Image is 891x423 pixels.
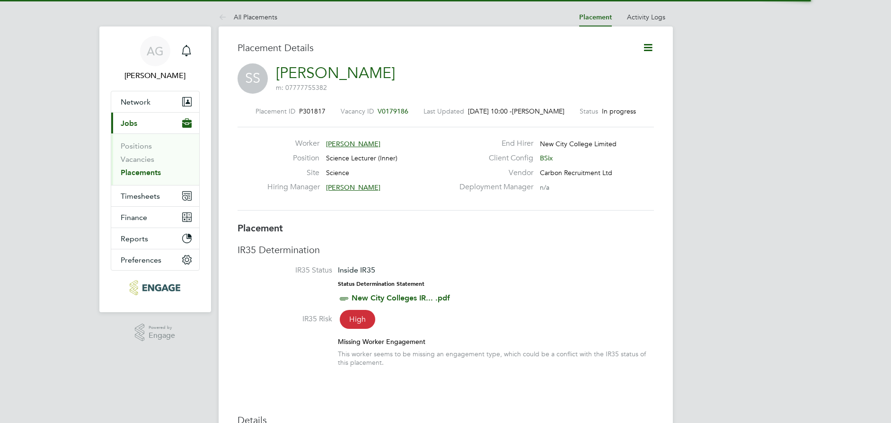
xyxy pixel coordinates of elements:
nav: Main navigation [99,26,211,312]
strong: Status Determination Statement [338,281,424,287]
label: IR35 Status [238,265,332,275]
label: Last Updated [423,107,464,115]
label: Position [267,153,319,163]
span: [PERSON_NAME] [326,140,380,148]
a: Placement [579,13,612,21]
span: V0179186 [378,107,408,115]
label: Vacancy ID [341,107,374,115]
span: Carbon Recruitment Ltd [540,168,612,177]
label: Worker [267,139,319,149]
a: Vacancies [121,155,154,164]
a: New City Colleges IR... .pdf [352,293,450,302]
a: Activity Logs [627,13,665,21]
span: [PERSON_NAME] [326,183,380,192]
label: Vendor [454,168,533,178]
span: In progress [602,107,636,115]
button: Reports [111,228,199,249]
span: Powered by [149,324,175,332]
div: Jobs [111,133,199,185]
h3: IR35 Determination [238,244,654,256]
span: High [340,310,375,329]
a: Positions [121,141,152,150]
a: [PERSON_NAME] [276,64,395,82]
span: SS [238,63,268,94]
div: Missing Worker Engagement [338,337,654,346]
span: Science Lecturer (Inner) [326,154,397,162]
span: Network [121,97,150,106]
label: IR35 Risk [238,314,332,324]
span: [PERSON_NAME] [512,107,565,115]
a: All Placements [219,13,277,21]
span: BSix [540,154,553,162]
b: Placement [238,222,283,234]
button: Preferences [111,249,199,270]
button: Jobs [111,113,199,133]
span: m: 07777755382 [276,83,327,92]
label: End Hirer [454,139,533,149]
a: Go to home page [111,280,200,295]
span: Ajay Gandhi [111,70,200,81]
span: Jobs [121,119,137,128]
button: Network [111,91,199,112]
label: Placement ID [256,107,295,115]
a: Placements [121,168,161,177]
label: Site [267,168,319,178]
div: This worker seems to be missing an engagement type, which could be a conflict with the IR35 statu... [338,350,654,367]
span: Inside IR35 [338,265,375,274]
span: Science [326,168,349,177]
span: Timesheets [121,192,160,201]
button: Finance [111,207,199,228]
span: P301817 [299,107,326,115]
label: Client Config [454,153,533,163]
a: Powered byEngage [135,324,175,342]
span: AG [147,45,164,57]
button: Timesheets [111,185,199,206]
label: Status [580,107,598,115]
span: n/a [540,183,549,192]
label: Deployment Manager [454,182,533,192]
span: Preferences [121,256,161,264]
span: New City College Limited [540,140,617,148]
span: Reports [121,234,148,243]
h3: Placement Details [238,42,628,54]
span: Finance [121,213,147,222]
label: Hiring Manager [267,182,319,192]
a: AG[PERSON_NAME] [111,36,200,81]
span: [DATE] 10:00 - [468,107,512,115]
img: carbonrecruitment-logo-retina.png [130,280,180,295]
span: Engage [149,332,175,340]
